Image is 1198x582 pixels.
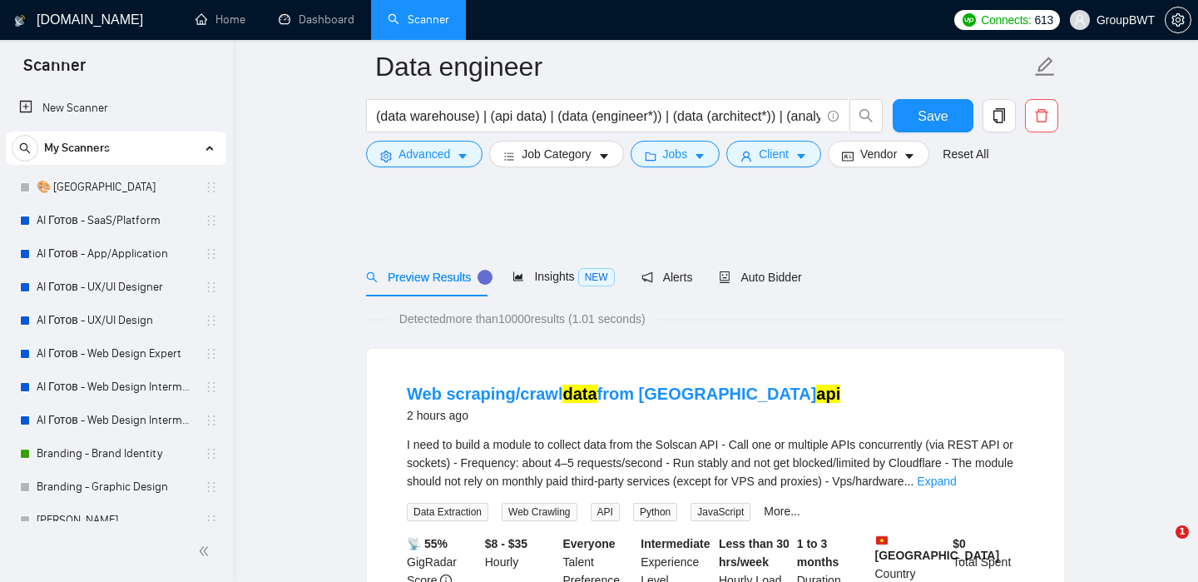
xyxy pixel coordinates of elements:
[37,237,195,271] a: AI Готов - App/Application
[376,106,820,127] input: Search Freelance Jobs...
[503,150,515,162] span: bars
[198,543,215,560] span: double-left
[893,99,973,132] button: Save
[478,270,493,285] div: Tooltip anchor
[205,381,218,394] span: holder
[388,12,449,27] a: searchScanner
[399,145,450,163] span: Advanced
[953,537,966,550] b: $ 0
[512,271,524,282] span: area-chart
[512,270,614,283] span: Insights
[407,385,840,403] a: Web scraping/crawldatafrom [GEOGRAPHIC_DATA]api
[645,150,656,162] span: folder
[1176,525,1189,539] span: 1
[1035,11,1053,29] span: 613
[578,268,615,286] span: NEW
[981,11,1031,29] span: Connects:
[562,385,597,403] mark: data
[598,150,610,162] span: caret-down
[205,514,218,527] span: holder
[407,438,1013,488] span: I need to build a module to collect data from the Solscan API - Call one or multiple APIs concurr...
[205,281,218,294] span: holder
[37,470,195,504] a: Branding - Graphic Design
[205,181,218,194] span: holder
[1166,13,1191,27] span: setting
[485,537,527,550] b: $8 - $35
[366,141,483,167] button: settingAdvancedcaret-down
[37,404,195,437] a: AI Готов - Web Design Intermediate минус Development
[828,111,839,122] span: info-circle
[633,503,677,521] span: Python
[726,141,821,167] button: userClientcaret-down
[1026,108,1057,123] span: delete
[875,535,1000,562] b: [GEOGRAPHIC_DATA]
[37,304,195,337] a: AI Готов - UX/UI Design
[983,99,1016,132] button: copy
[797,537,839,569] b: 1 to 3 months
[19,92,213,125] a: New Scanner
[860,145,897,163] span: Vendor
[943,145,988,163] a: Reset All
[12,135,38,162] button: search
[37,371,195,404] a: AI Готов - Web Design Intermediate минус Developer
[489,141,623,167] button: barsJob Categorycaret-down
[205,414,218,427] span: holder
[850,108,882,123] span: search
[205,447,218,460] span: holder
[641,537,710,550] b: Intermediate
[694,150,705,162] span: caret-down
[37,204,195,237] a: AI Готов - SaaS/Platform
[1074,14,1086,26] span: user
[37,271,195,304] a: AI Готов - UX/UI Designer
[388,310,657,328] span: Detected more than 10000 results (1.01 seconds)
[366,271,486,284] span: Preview Results
[1141,525,1181,565] iframe: Intercom live chat
[12,142,37,154] span: search
[6,92,226,125] li: New Scanner
[663,145,688,163] span: Jobs
[205,247,218,261] span: holder
[740,150,752,162] span: user
[691,503,750,521] span: JavaScript
[279,12,354,27] a: dashboardDashboard
[1025,99,1058,132] button: delete
[44,132,110,165] span: My Scanners
[457,150,468,162] span: caret-down
[1034,56,1056,77] span: edit
[205,214,218,227] span: holder
[205,480,218,494] span: holder
[918,106,948,127] span: Save
[407,537,448,550] b: 📡 55%
[1165,7,1191,33] button: setting
[795,150,807,162] span: caret-down
[876,535,888,546] img: 🇻🇳
[522,145,591,163] span: Job Category
[407,435,1024,490] div: I need to build a module to collect data from the Solscan API - Call one or multiple APIs concurr...
[205,314,218,327] span: holder
[719,537,790,569] b: Less than 30 hrs/week
[37,171,195,204] a: 🎨 [GEOGRAPHIC_DATA]
[849,99,883,132] button: search
[502,503,577,521] span: Web Crawling
[904,475,914,488] span: ...
[828,141,929,167] button: idcardVendorcaret-down
[1165,13,1191,27] a: setting
[641,271,653,283] span: notification
[719,271,730,283] span: robot
[407,503,488,521] span: Data Extraction
[759,145,789,163] span: Client
[407,405,840,425] div: 2 hours ago
[903,150,915,162] span: caret-down
[983,108,1015,123] span: copy
[380,150,392,162] span: setting
[196,12,245,27] a: homeHome
[591,503,620,521] span: API
[37,337,195,371] a: AI Готов - Web Design Expert
[10,53,99,88] span: Scanner
[375,46,1031,87] input: Scanner name...
[37,437,195,470] a: Branding - Brand Identity
[14,7,26,34] img: logo
[205,347,218,361] span: holder
[366,271,378,283] span: search
[816,385,840,403] mark: api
